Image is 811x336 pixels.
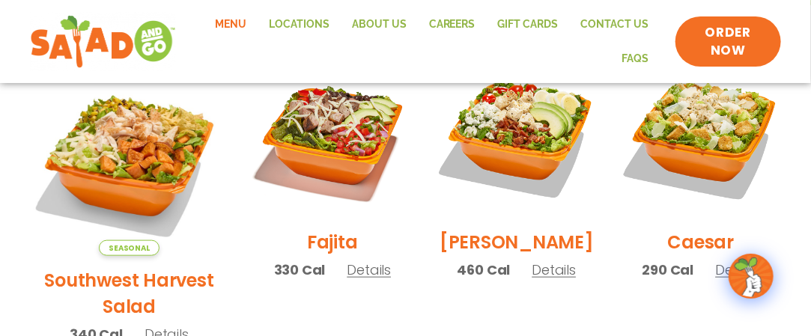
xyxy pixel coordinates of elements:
span: Details [532,260,576,279]
span: Details [347,260,391,279]
span: ORDER NOW [690,24,766,60]
a: Careers [418,7,487,42]
h2: Caesar [668,229,735,255]
h2: [PERSON_NAME] [440,229,594,255]
a: GIFT CARDS [487,7,570,42]
a: Contact Us [570,7,660,42]
span: 290 Cal [643,260,694,280]
img: Product photo for Caesar Salad [620,56,782,218]
img: Product photo for Cobb Salad [436,56,598,218]
nav: Menu [191,7,660,76]
img: Product photo for Fajita Salad [252,56,413,218]
span: 330 Cal [274,260,326,280]
img: Product photo for Southwest Harvest Salad [29,56,229,256]
a: About Us [341,7,418,42]
a: ORDER NOW [675,16,781,67]
a: Locations [258,7,341,42]
a: FAQs [611,42,660,76]
span: 460 Cal [458,260,511,280]
img: wpChatIcon [730,255,772,297]
a: Menu [204,7,258,42]
h2: Southwest Harvest Salad [29,267,229,320]
span: Seasonal [99,240,160,256]
img: new-SAG-logo-768×292 [30,12,176,72]
h2: Fajita [307,229,358,255]
span: Details [715,260,759,279]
